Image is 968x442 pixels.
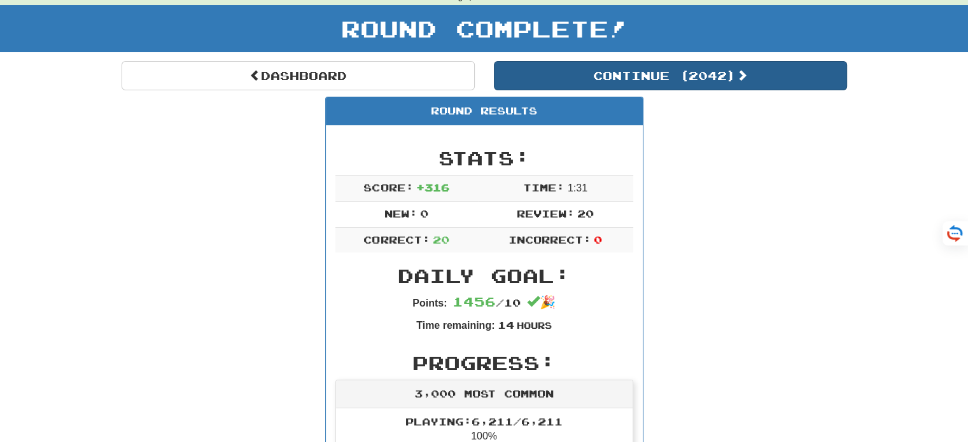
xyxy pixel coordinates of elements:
span: 0 [420,207,428,219]
span: 1 : 31 [568,183,587,193]
span: + 316 [416,181,449,193]
h1: Round Complete! [4,16,964,41]
button: Continue (2042) [494,61,847,90]
div: Round Results [326,97,643,125]
small: Hours [517,320,552,331]
span: 14 [497,319,514,331]
span: / 10 [452,296,521,308]
h2: Stats: [335,148,633,169]
span: New: [384,207,417,219]
a: Dashboard [122,61,475,90]
span: Score: [363,181,413,193]
strong: Time remaining: [416,320,495,331]
span: Time: [523,181,565,193]
span: 20 [433,233,449,245]
span: 1456 [452,294,496,309]
span: Incorrect: [509,233,591,245]
strong: Points: [412,298,447,308]
span: Review: [517,207,575,219]
span: Playing: 6,211 / 6,211 [405,415,563,427]
h2: Progress: [335,352,633,373]
span: Correct: [363,233,430,245]
span: 🎉 [527,295,556,309]
span: 0 [594,233,602,245]
h2: Daily Goal: [335,265,633,286]
span: 20 [577,207,594,219]
div: 3,000 Most Common [336,380,633,408]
